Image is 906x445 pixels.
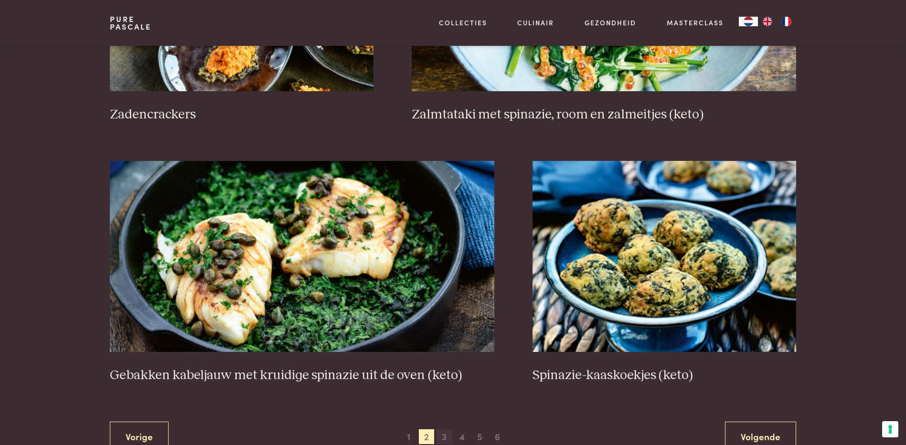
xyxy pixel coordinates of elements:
[454,429,469,445] span: 4
[110,161,494,352] img: Gebakken kabeljauw met kruidige spinazie uit de oven (keto)
[585,18,636,28] a: Gezondheid
[439,18,487,28] a: Collecties
[412,106,796,123] h3: Zalmtataki met spinazie, room en zalmeitjes (keto)
[533,161,796,352] img: Spinazie-kaaskoekjes (keto)
[758,17,777,26] a: EN
[533,161,796,383] a: Spinazie-kaaskoekjes (keto) Spinazie-kaaskoekjes (keto)
[110,161,494,383] a: Gebakken kabeljauw met kruidige spinazie uit de oven (keto) Gebakken kabeljauw met kruidige spina...
[777,17,796,26] a: FR
[739,17,796,26] aside: Language selected: Nederlands
[437,429,452,445] span: 3
[758,17,796,26] ul: Language list
[739,17,758,26] a: NL
[490,429,505,445] span: 6
[110,367,494,384] h3: Gebakken kabeljauw met kruidige spinazie uit de oven (keto)
[401,429,416,445] span: 1
[110,106,373,123] h3: Zadencrackers
[517,18,554,28] a: Culinair
[739,17,758,26] div: Language
[419,429,434,445] span: 2
[667,18,724,28] a: Masterclass
[533,367,796,384] h3: Spinazie-kaaskoekjes (keto)
[472,429,487,445] span: 5
[110,15,151,31] a: PurePascale
[882,421,898,437] button: Uw voorkeuren voor toestemming voor trackingtechnologieën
